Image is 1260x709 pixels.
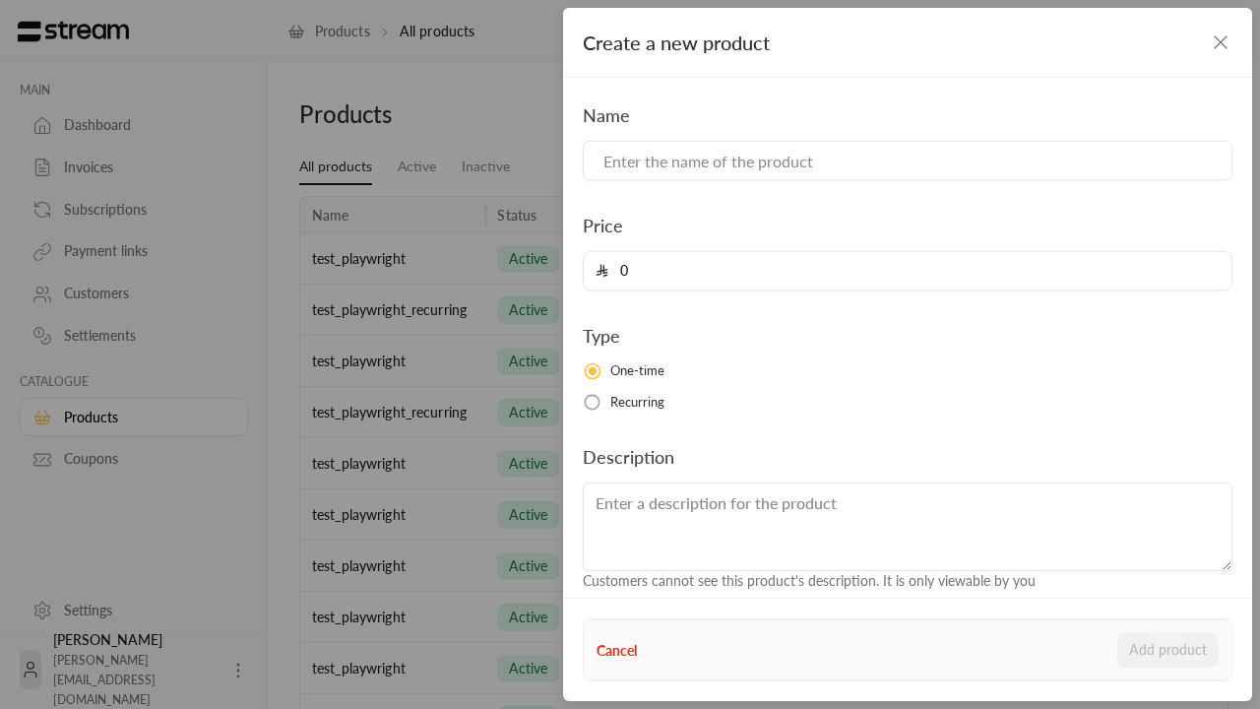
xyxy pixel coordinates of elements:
label: Description [583,443,674,471]
label: Name [583,101,630,129]
input: Enter the price for the product [608,252,1220,290]
span: Create a new product [583,31,770,54]
span: Recurring [610,393,665,413]
label: Type [583,322,620,350]
span: One-time [610,361,665,381]
input: Enter the name of the product [583,141,1232,180]
span: Customers cannot see this product's description. It is only viewable by you [583,572,1036,589]
label: Price [583,212,623,239]
button: Cancel [597,640,637,661]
